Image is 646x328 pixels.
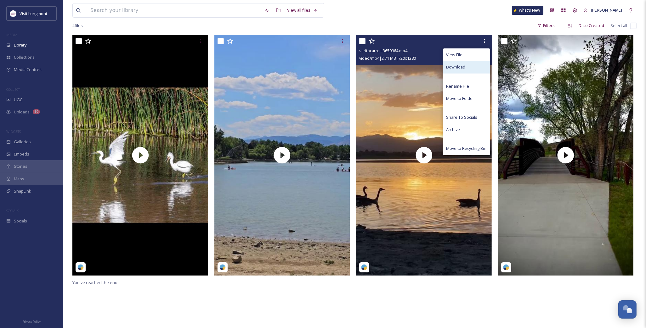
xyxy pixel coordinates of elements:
[591,7,622,13] span: [PERSON_NAME]
[581,4,625,16] a: [PERSON_NAME]
[446,96,474,101] span: Move to Folder
[14,218,27,224] span: Socials
[446,83,469,89] span: Rename File
[72,23,83,29] span: 4 file s
[10,10,16,17] img: longmont.jpg
[512,6,543,15] a: What's New
[14,188,31,194] span: SnapLink
[446,52,463,58] span: View File
[446,114,478,120] span: Share To Socials
[446,127,460,133] span: Archive
[359,48,407,53] span: saritocarroll-3650964.mp4
[6,32,17,37] span: MEDIA
[14,139,31,145] span: Galleries
[20,11,47,16] span: Visit Longmont
[33,109,40,114] div: 10
[575,19,607,32] div: Date Created
[6,87,20,92] span: COLLECT
[22,317,41,325] a: Privacy Policy
[356,35,492,276] img: thumbnail
[72,280,117,285] span: You've reached the end
[359,55,416,61] span: video/mp4 | 2.71 MB | 720 x 1280
[446,64,466,70] span: Download
[284,4,321,16] a: View all files
[14,97,22,103] span: UGC
[6,129,21,134] span: WIDGETS
[22,320,41,324] span: Privacy Policy
[361,264,367,271] img: snapsea-logo.png
[72,35,208,276] img: thumbnail
[534,19,558,32] div: Filters
[14,67,42,73] span: Media Centres
[446,145,487,151] span: Move to Recycling Bin
[498,35,634,276] img: thumbnail
[610,23,627,29] span: Select all
[77,264,84,271] img: snapsea-logo.png
[14,42,26,48] span: Library
[6,208,19,213] span: SOCIALS
[14,151,29,157] span: Embeds
[87,3,261,17] input: Search your library
[503,264,509,271] img: snapsea-logo.png
[14,163,27,169] span: Stories
[14,109,30,115] span: Uploads
[618,300,637,319] button: Open Chat
[219,264,226,271] img: snapsea-logo.png
[214,35,350,276] img: thumbnail
[14,176,24,182] span: Maps
[14,54,35,60] span: Collections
